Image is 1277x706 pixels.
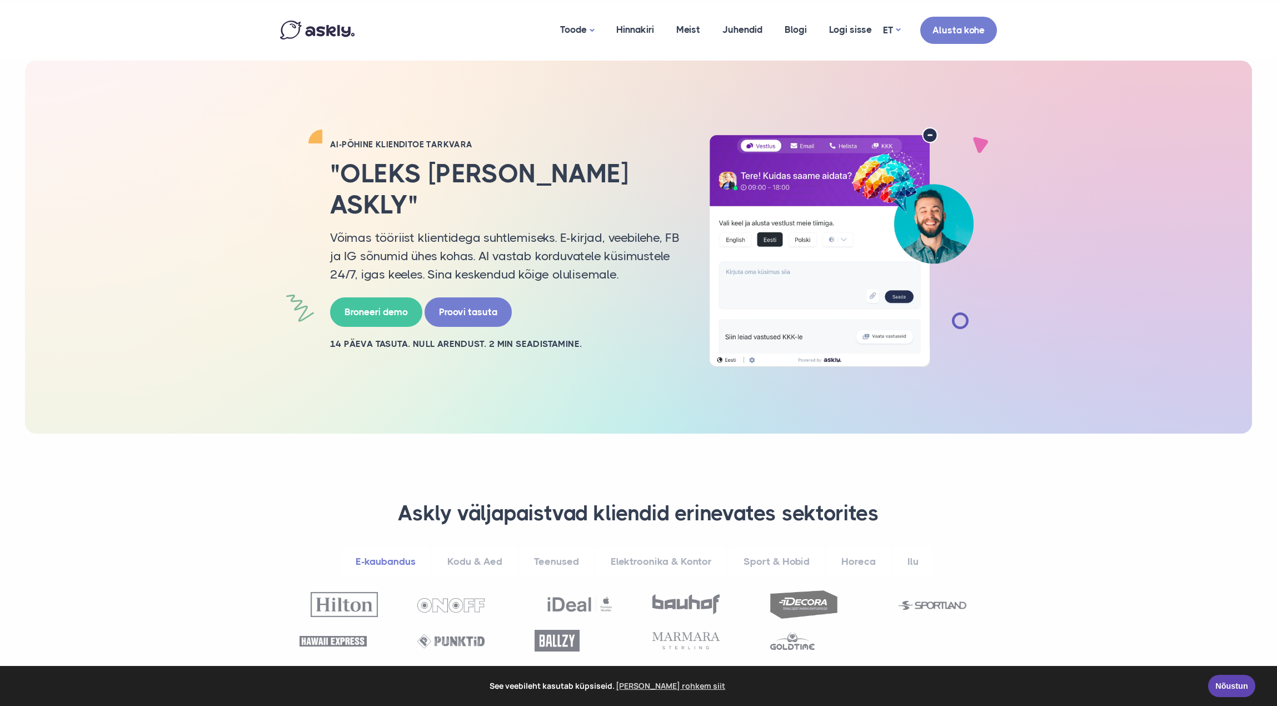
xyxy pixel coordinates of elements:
[827,546,890,577] a: Horeca
[330,139,680,150] h2: AI-PÕHINE KLIENDITOE TARKVARA
[920,17,997,44] a: Alusta kohe
[729,546,824,577] a: Sport & Hobid
[899,601,966,610] img: Sportland
[883,22,900,38] a: ET
[818,3,883,57] a: Logi sisse
[280,21,355,39] img: Askly
[330,228,680,284] p: Võimas tööriist klientidega suhtlemiseks. E-kirjad, veebilehe, FB ja IG sõnumid ühes kohas. AI va...
[652,632,720,649] img: Marmara Sterling
[596,546,726,577] a: Elektroonika & Kontor
[1208,675,1255,697] a: Nõustun
[535,630,580,652] img: Ballzy
[16,678,1200,694] span: See veebileht kasutab küpsiseid.
[341,546,430,577] a: E-kaubandus
[330,158,680,220] h2: "Oleks [PERSON_NAME] Askly"
[615,678,727,694] a: learn more about cookies
[433,546,517,577] a: Kodu & Aed
[774,3,818,57] a: Blogi
[425,297,512,327] a: Proovi tasuta
[330,338,680,350] h2: 14 PÄEVA TASUTA. NULL ARENDUST. 2 MIN SEADISTAMINE.
[770,632,815,650] img: Goldtime
[652,594,720,614] img: Bauhof
[893,546,933,577] a: Ilu
[417,598,485,613] img: OnOff
[520,546,593,577] a: Teenused
[417,634,485,648] img: Punktid
[605,3,665,57] a: Hinnakiri
[546,591,613,617] img: Ideal
[697,127,986,367] img: AI multilingual chat
[330,297,422,327] a: Broneeri demo
[300,636,367,647] img: Hawaii Express
[294,500,983,527] h3: Askly väljapaistvad kliendid erinevates sektorites
[665,3,711,57] a: Meist
[549,3,605,58] a: Toode
[711,3,774,57] a: Juhendid
[311,592,378,617] img: Hilton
